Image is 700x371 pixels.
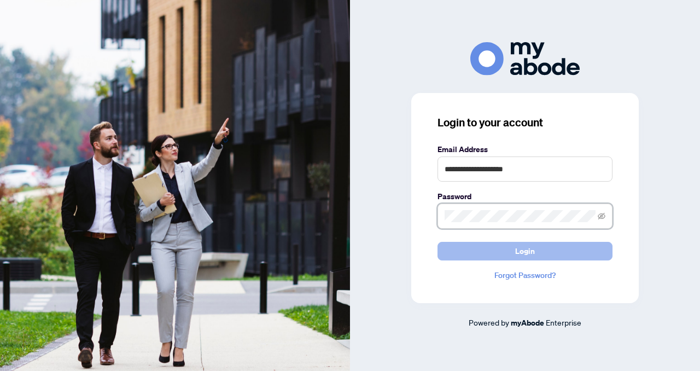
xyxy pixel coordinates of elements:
img: ma-logo [470,42,580,76]
h3: Login to your account [437,115,612,130]
button: Login [437,242,612,260]
span: Login [515,242,535,260]
span: Enterprise [546,317,581,327]
a: myAbode [511,317,544,329]
span: Powered by [469,317,509,327]
a: Forgot Password? [437,269,612,281]
label: Email Address [437,143,612,155]
label: Password [437,190,612,202]
span: eye-invisible [598,212,605,220]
